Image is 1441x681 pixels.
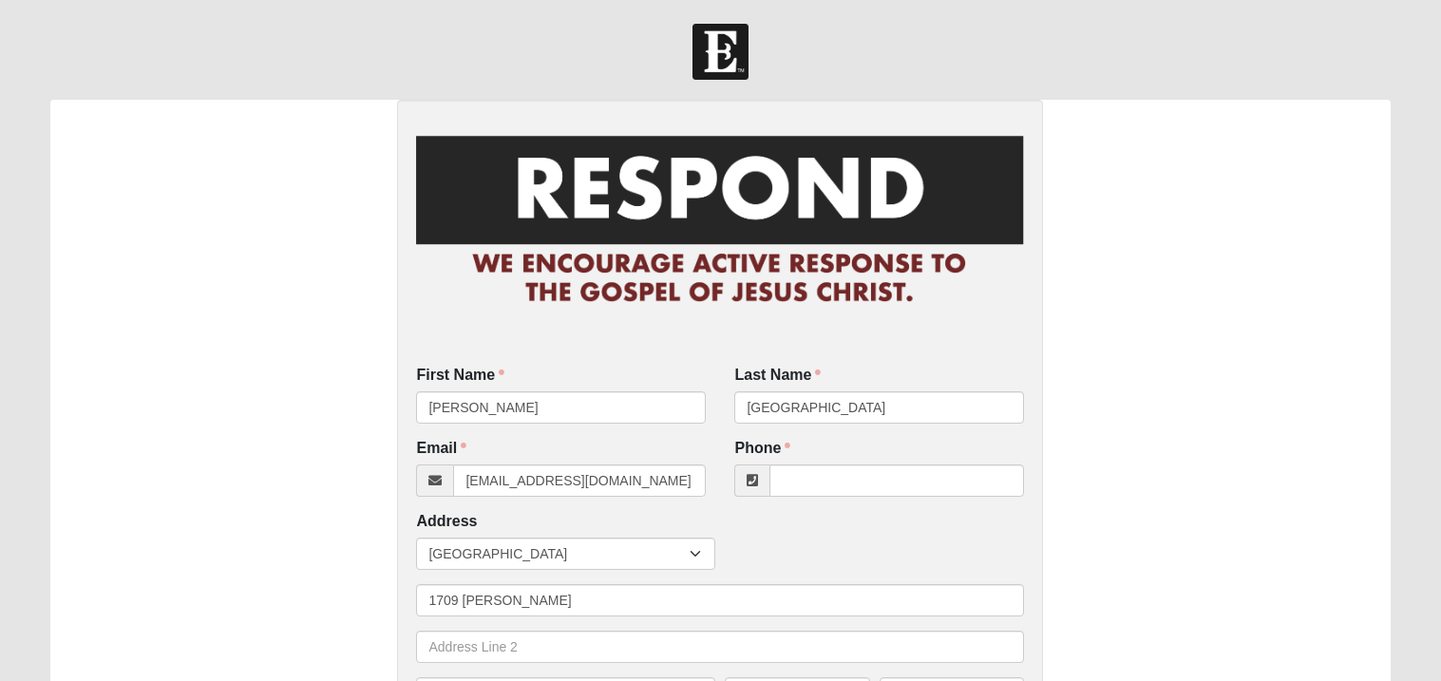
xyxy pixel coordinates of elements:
[734,438,790,460] label: Phone
[416,438,466,460] label: Email
[692,24,749,80] img: Church of Eleven22 Logo
[416,631,1024,663] input: Address Line 2
[734,365,821,387] label: Last Name
[416,365,504,387] label: First Name
[416,119,1024,322] img: RespondCardHeader.png
[416,584,1024,616] input: Address Line 1
[416,511,477,533] label: Address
